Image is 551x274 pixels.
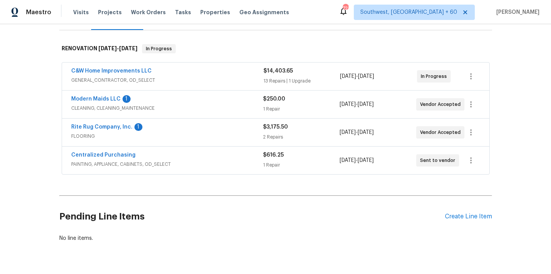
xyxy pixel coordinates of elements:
span: Vendor Accepted [420,129,464,136]
span: GENERAL_CONTRACTOR, OD_SELECT [71,76,263,84]
a: Modern Maids LLC [71,96,121,102]
a: Rite Rug Company, Inc. [71,124,132,130]
span: Tasks [175,10,191,15]
span: - [98,46,137,51]
div: 13 Repairs | 1 Upgrade [263,77,340,85]
span: $14,403.65 [263,68,293,74]
span: Properties [200,8,230,16]
span: - [340,129,374,136]
span: [DATE] [358,158,374,163]
span: Sent to vendor [420,157,458,164]
div: 1 Repair [263,105,340,113]
span: In Progress [421,73,450,80]
span: [DATE] [340,74,356,79]
span: $3,175.50 [263,124,288,130]
span: - [340,73,374,80]
span: [DATE] [98,46,117,51]
a: C&W Home Improvements LLC [71,68,152,74]
div: 1 [123,95,131,103]
a: Centralized Purchasing [71,152,136,158]
span: Visits [73,8,89,16]
span: Work Orders [131,8,166,16]
span: [DATE] [358,130,374,135]
span: Geo Assignments [239,8,289,16]
span: [DATE] [119,46,137,51]
span: [DATE] [340,102,356,107]
div: 721 [343,5,348,12]
span: Southwest, [GEOGRAPHIC_DATA] + 60 [360,8,457,16]
span: Vendor Accepted [420,101,464,108]
span: $616.25 [263,152,284,158]
span: Maestro [26,8,51,16]
span: - [340,101,374,108]
span: FLOORING [71,132,263,140]
span: [DATE] [340,158,356,163]
h2: Pending Line Items [59,199,445,234]
div: Create Line Item [445,213,492,220]
span: CLEANING, CLEANING_MAINTENANCE [71,104,263,112]
span: Projects [98,8,122,16]
span: [PERSON_NAME] [493,8,540,16]
span: PAINTING, APPLIANCE, CABINETS, OD_SELECT [71,160,263,168]
div: 1 [134,123,142,131]
div: RENOVATION [DATE]-[DATE]In Progress [59,36,492,61]
span: - [340,157,374,164]
span: [DATE] [340,130,356,135]
span: [DATE] [358,74,374,79]
div: 1 Repair [263,161,340,169]
span: In Progress [143,45,175,53]
h6: RENOVATION [62,44,137,53]
span: $250.00 [263,96,285,102]
span: [DATE] [358,102,374,107]
div: 2 Repairs [263,133,340,141]
div: No line items. [59,234,492,242]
